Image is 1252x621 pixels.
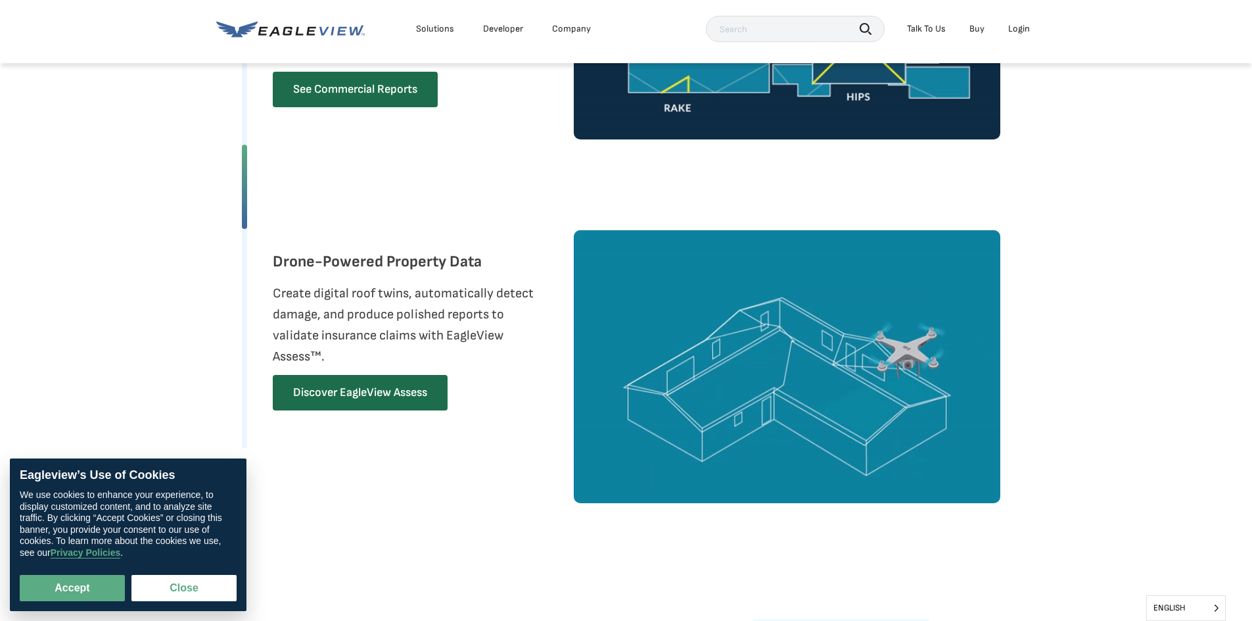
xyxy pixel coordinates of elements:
h3: Drone-Powered Property Data [273,251,482,272]
aside: Language selected: English [1146,595,1226,621]
div: Solutions [416,23,454,35]
a: Privacy Policies [51,547,121,559]
a: Buy [969,23,985,35]
div: Login [1008,23,1030,35]
a: See Commercial Reports [273,72,438,107]
button: Close [131,575,237,601]
p: Create digital roof twins, automatically detect damage, and produce polished reports to validate ... [273,283,542,367]
a: Developer [483,23,523,35]
a: Discover EagleView Assess [273,375,448,410]
div: Talk To Us [907,23,946,35]
button: Accept [20,575,125,601]
div: Eagleview’s Use of Cookies [20,468,237,483]
div: Company [552,23,591,35]
input: Search [706,16,885,42]
div: We use cookies to enhance your experience, to display customized content, and to analyze site tra... [20,489,237,559]
span: English [1147,596,1225,620]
